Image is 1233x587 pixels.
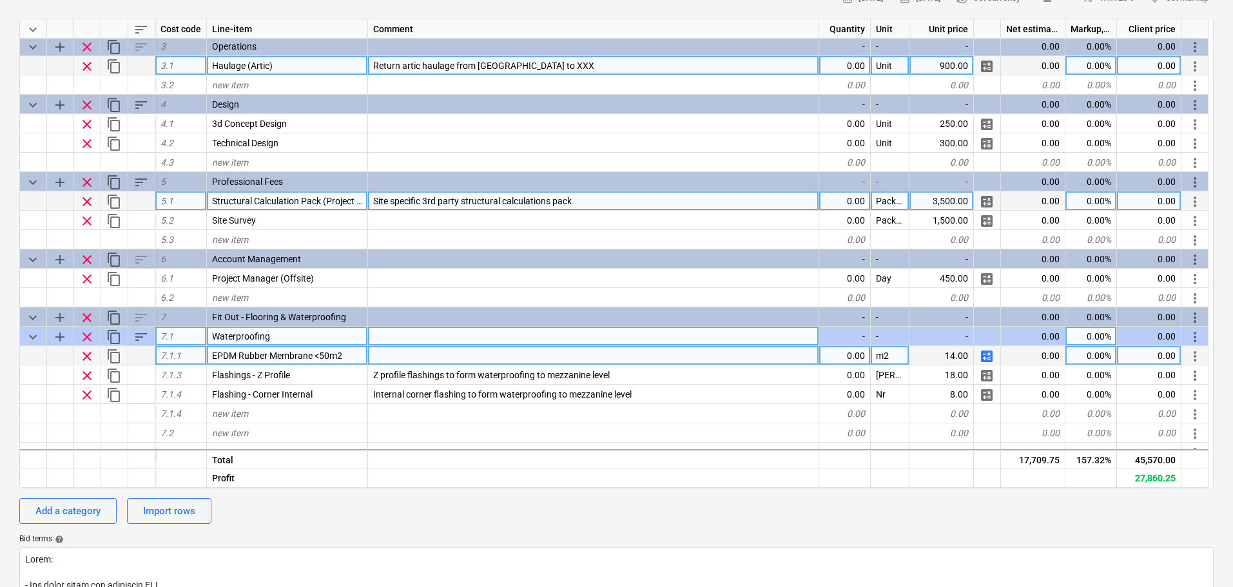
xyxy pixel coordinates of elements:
div: 0.00 [1001,172,1065,191]
div: 0.00 [819,153,871,172]
span: Remove row [79,252,95,267]
span: Flashings - Z Profile [212,370,290,380]
div: 0.00 [819,288,871,307]
span: Remove row [79,59,95,74]
div: 0.00 [819,269,871,288]
div: 0.00 [1001,230,1065,249]
div: 0.00 [909,75,974,95]
span: Add sub category to row [52,97,68,113]
div: - [909,95,974,114]
span: More actions [1187,426,1203,441]
span: 3.2 [160,80,173,90]
span: More actions [1187,387,1203,403]
span: EPDM Rubber Membrane <50m2 [212,351,342,361]
div: 0.00 [1117,172,1181,191]
div: Unit [871,114,909,133]
span: Manage detailed breakdown for the row [979,271,995,287]
div: Day [871,269,909,288]
span: Technical Design [212,138,278,148]
div: 0.00 [1117,249,1181,269]
div: 0.00 [1117,346,1181,365]
div: 0.00% [1065,211,1117,230]
span: Manage detailed breakdown for the row [979,213,995,229]
div: 0.00 [819,211,871,230]
div: 0.00 [1117,365,1181,385]
div: 0.00% [1065,153,1117,172]
div: [PERSON_NAME] [871,365,909,385]
span: More actions [1187,291,1203,306]
span: Duplicate category [106,39,122,55]
span: 3 [160,41,166,52]
span: Manage detailed breakdown for the row [979,349,995,364]
div: Unit [871,19,909,39]
div: 0.00% [1065,385,1117,404]
span: Duplicate row [106,368,122,383]
span: 4 [160,99,166,110]
div: 0.00 [1001,211,1065,230]
div: Profit [207,468,368,487]
div: 0.00 [909,153,974,172]
div: - [871,37,909,56]
span: Duplicate row [106,349,122,364]
span: More actions [1187,97,1203,113]
div: Nr [871,385,909,404]
div: 0.00 [909,423,974,443]
span: 7.1 [160,331,173,342]
div: 0.00 [1117,404,1181,423]
span: Manage detailed breakdown for the row [979,194,995,209]
div: 45,570.00 [1117,448,1181,468]
div: - [819,37,871,56]
div: Unit price [909,19,974,39]
div: 0.00 [1117,191,1181,211]
div: 0.00 [819,191,871,211]
span: Sort rows within table [133,22,149,37]
span: 6.2 [160,293,173,303]
span: help [52,535,64,544]
div: 0.00 [819,75,871,95]
div: 0.00% [1065,365,1117,385]
span: new item [212,447,248,457]
span: More actions [1187,329,1203,345]
span: Duplicate row [106,213,122,229]
span: 5.3 [160,235,173,245]
span: 7.1.4 [160,389,181,399]
div: m2 [871,346,909,365]
div: Import rows [143,503,195,519]
div: 0.00 [909,230,974,249]
div: 0.00 [1001,346,1065,365]
div: 27,860.25 [1117,468,1181,487]
span: new item [212,80,248,90]
div: - [871,95,909,114]
div: - [871,172,909,191]
div: - [819,172,871,191]
span: Remove row [79,39,95,55]
span: new item [212,409,248,419]
div: 0.00 [1001,327,1065,346]
span: Collapse category [25,329,41,345]
div: 1,500.00 [909,211,974,230]
span: 6 [160,254,166,264]
div: 0.00 [909,443,974,462]
div: 0.00 [1117,114,1181,133]
div: 0.00% [1065,307,1117,327]
iframe: Chat Widget [1169,525,1233,587]
div: 0.00% [1065,269,1117,288]
div: 0.00% [1065,327,1117,346]
span: Project Manager (Offsite) [212,273,314,284]
span: More actions [1187,155,1203,171]
div: 0.00% [1065,346,1117,365]
div: 0.00% [1065,133,1117,153]
div: - [909,172,974,191]
div: - [909,37,974,56]
span: Add sub category to row [52,175,68,190]
div: 0.00% [1065,114,1117,133]
span: Add sub category to row [52,329,68,345]
span: Remove row [79,213,95,229]
span: 7 [160,312,166,322]
div: 0.00 [1001,288,1065,307]
div: 0.00 [1117,327,1181,346]
span: 4.3 [160,157,173,168]
div: 0.00 [1117,211,1181,230]
span: Duplicate row [106,387,122,403]
div: 0.00 [1117,443,1181,462]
